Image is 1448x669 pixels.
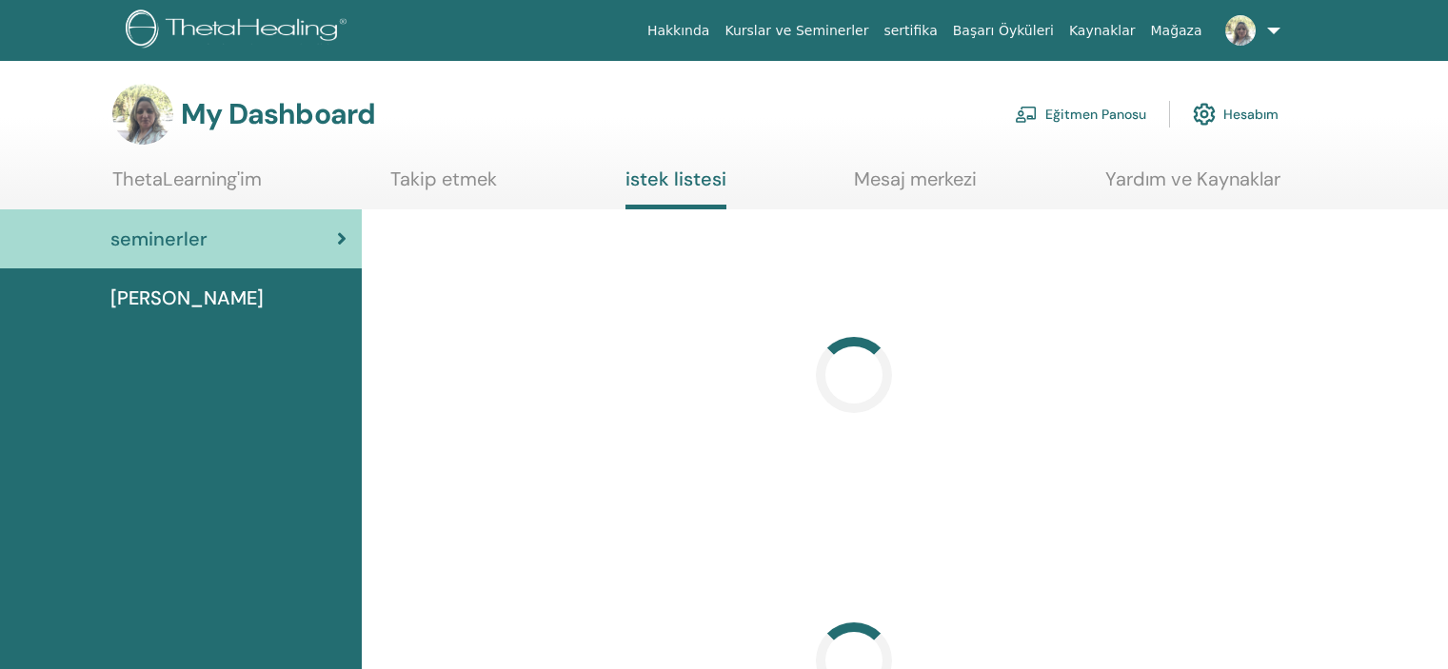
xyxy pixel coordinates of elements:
img: logo.png [126,10,353,52]
a: Kaynaklar [1061,13,1143,49]
a: Yardım ve Kaynaklar [1105,167,1280,205]
span: seminerler [110,225,208,253]
a: sertifika [876,13,944,49]
img: chalkboard-teacher.svg [1015,106,1038,123]
a: ThetaLearning'im [112,167,262,205]
a: Kurslar ve Seminerler [717,13,876,49]
a: istek listesi [625,167,726,209]
img: cog.svg [1193,98,1216,130]
a: Eğitmen Panosu [1015,93,1146,135]
a: Başarı Öyküleri [945,13,1061,49]
a: Mağaza [1142,13,1209,49]
span: [PERSON_NAME] [110,284,264,312]
a: Mesaj merkezi [854,167,977,205]
a: Hakkında [640,13,718,49]
img: default.jpg [112,84,173,145]
a: Hesabım [1193,93,1279,135]
h3: My Dashboard [181,97,375,131]
a: Takip etmek [390,167,497,205]
img: default.jpg [1225,15,1256,46]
